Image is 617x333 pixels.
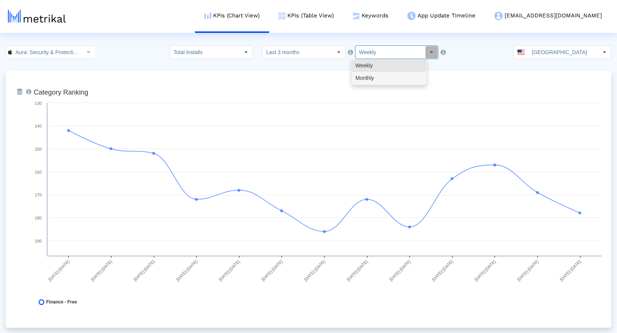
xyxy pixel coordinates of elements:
text: [DATE]-[DATE] [260,259,283,282]
div: Select [598,46,611,59]
div: Select [240,46,252,59]
img: app-update-menu-icon.png [407,12,416,20]
text: [DATE]-[DATE] [431,259,454,282]
text: [DATE]-[DATE] [388,259,411,282]
text: 140 [35,124,42,128]
text: 170 [35,193,42,197]
text: 150 [35,147,42,151]
div: Select [425,46,438,59]
span: Finance - Free [46,299,77,305]
text: 180 [35,216,42,220]
img: my-account-menu-icon.png [494,12,503,20]
text: [DATE]-[DATE] [559,259,582,282]
text: [DATE]-[DATE] [346,259,369,282]
text: [DATE]-[DATE] [516,259,539,282]
text: [DATE]-[DATE] [175,259,198,282]
text: 160 [35,170,42,174]
img: kpi-chart-menu-icon.png [204,12,211,19]
text: 190 [35,239,42,243]
img: kpi-table-menu-icon.png [279,12,285,19]
text: [DATE]-[DATE] [303,259,326,282]
text: [DATE]-[DATE] [218,259,241,282]
img: metrical-logo-light.png [8,10,66,23]
div: Select [82,46,95,59]
text: [DATE]-[DATE] [132,259,155,282]
img: keywords.png [353,12,360,19]
div: Monthly [352,72,426,84]
text: 130 [35,101,42,106]
text: [DATE]-[DATE] [90,259,113,282]
text: [DATE]-[DATE] [47,259,70,282]
text: [DATE]-[DATE] [474,259,496,282]
div: Select [332,46,345,59]
div: Weekly [352,59,426,72]
tspan: Category Ranking [34,89,88,96]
